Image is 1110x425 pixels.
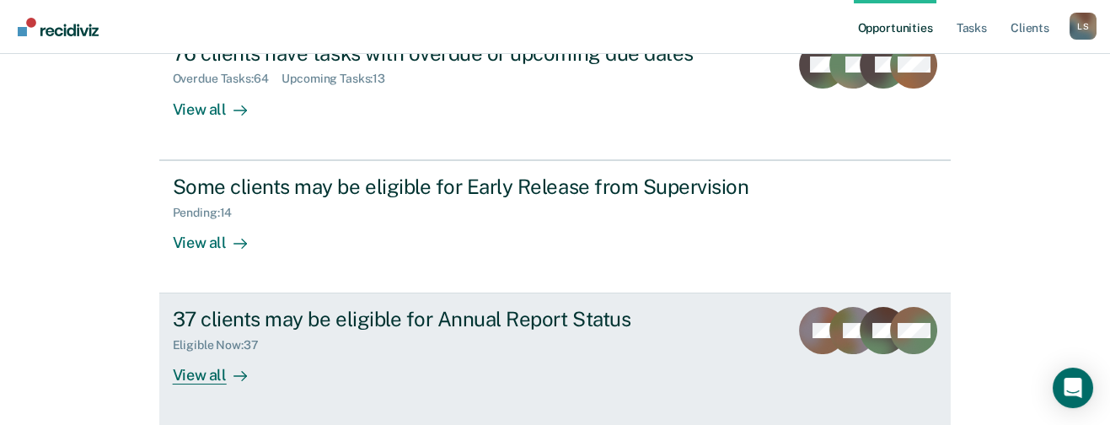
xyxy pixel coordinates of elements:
[173,86,267,119] div: View all
[1070,13,1097,40] div: L S
[159,28,952,160] a: 76 clients have tasks with overdue or upcoming due datesOverdue Tasks:64Upcoming Tasks:13View all
[173,72,282,86] div: Overdue Tasks : 64
[173,338,272,352] div: Eligible Now : 37
[173,206,246,220] div: Pending : 14
[173,307,764,331] div: 37 clients may be eligible for Annual Report Status
[173,175,764,199] div: Some clients may be eligible for Early Release from Supervision
[282,72,399,86] div: Upcoming Tasks : 13
[159,160,952,293] a: Some clients may be eligible for Early Release from SupervisionPending:14View all
[18,18,99,36] img: Recidiviz
[1053,368,1093,408] div: Open Intercom Messenger
[173,352,267,385] div: View all
[1070,13,1097,40] button: Profile dropdown button
[173,219,267,252] div: View all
